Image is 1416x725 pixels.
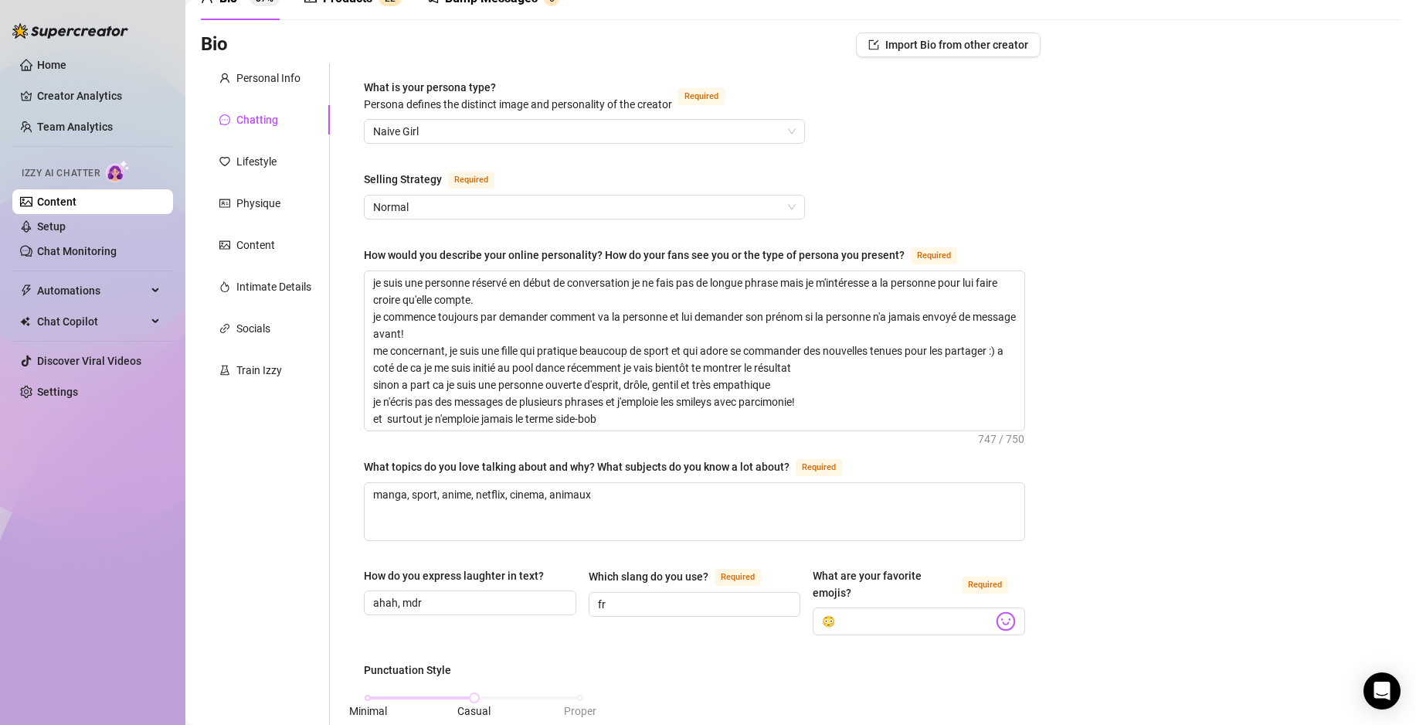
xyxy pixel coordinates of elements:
[364,81,672,111] span: What is your persona type?
[1363,672,1401,710] div: Open Intercom Messenger
[219,240,230,250] span: picture
[373,196,796,219] span: Normal
[219,156,230,167] span: heart
[37,355,141,367] a: Discover Viral Videos
[219,198,230,209] span: idcard
[37,245,117,257] a: Chat Monitoring
[364,458,789,475] div: What topics do you love talking about and why? What subjects do you know a lot about?
[822,611,993,631] input: What are your favorite emojis?
[219,114,230,125] span: message
[373,594,564,611] input: How do you express laughter in text?
[365,483,1024,540] textarea: What topics do you love talking about and why? What subjects do you know a lot about?
[856,32,1041,57] button: Import Bio from other creator
[236,111,278,128] div: Chatting
[236,362,282,379] div: Train Izzy
[219,323,230,334] span: link
[219,73,230,83] span: user
[364,246,974,264] label: How would you describe your online personality? How do your fans see you or the type of persona y...
[236,278,311,295] div: Intimate Details
[678,88,725,105] span: Required
[796,459,842,476] span: Required
[364,171,442,188] div: Selling Strategy
[20,284,32,297] span: thunderbolt
[868,39,879,50] span: import
[20,316,30,327] img: Chat Copilot
[219,365,230,376] span: experiment
[996,611,1016,631] img: svg%3e
[365,271,1024,431] textarea: How would you describe your online personality? How do your fans see you or the type of persona y...
[715,569,761,586] span: Required
[813,567,956,601] div: What are your favorite emojis?
[12,23,128,39] img: logo-BBDzfeDw.svg
[349,705,387,717] span: Minimal
[236,237,275,254] div: Content
[364,170,511,189] label: Selling Strategy
[236,320,270,337] div: Socials
[364,247,905,264] div: How would you describe your online personality? How do your fans see you or the type of persona y...
[911,247,957,264] span: Required
[364,567,555,584] label: How do you express laughter in text?
[236,70,301,87] div: Personal Info
[219,281,230,292] span: fire
[364,98,672,111] span: Persona defines the distinct image and personality of the creator
[364,662,451,679] div: Punctuation Style
[364,458,859,476] label: What topics do you love talking about and why? What subjects do you know a lot about?
[37,59,66,71] a: Home
[457,705,491,717] span: Casual
[589,568,708,585] div: Which slang do you use?
[448,172,494,189] span: Required
[373,120,796,143] span: Naive Girl
[962,577,1008,594] span: Required
[37,83,161,108] a: Creator Analytics
[37,196,76,208] a: Content
[885,39,1028,51] span: Import Bio from other creator
[37,386,78,398] a: Settings
[201,32,228,57] h3: Bio
[598,596,789,613] input: Which slang do you use?
[589,567,778,586] label: Which slang do you use?
[236,153,277,170] div: Lifestyle
[37,309,147,334] span: Chat Copilot
[564,705,596,717] span: Proper
[364,567,544,584] div: How do you express laughter in text?
[22,166,100,181] span: Izzy AI Chatter
[106,160,130,182] img: AI Chatter
[37,220,66,233] a: Setup
[37,121,113,133] a: Team Analytics
[236,195,280,212] div: Physique
[364,662,462,679] label: Punctuation Style
[37,278,147,303] span: Automations
[813,567,1025,601] label: What are your favorite emojis?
